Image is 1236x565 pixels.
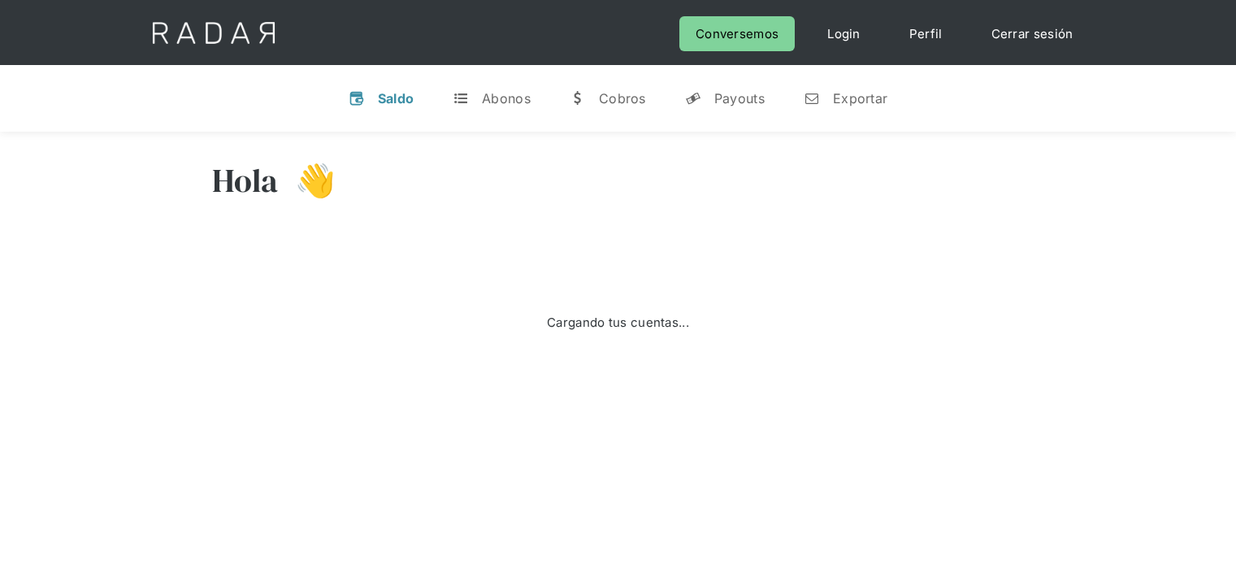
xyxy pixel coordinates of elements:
a: Perfil [893,16,959,51]
div: Cobros [599,90,646,106]
div: Abonos [482,90,531,106]
div: t [453,90,469,106]
a: Login [811,16,877,51]
div: v [349,90,365,106]
h3: 👋 [279,160,336,201]
a: Cerrar sesión [975,16,1090,51]
div: n [804,90,820,106]
div: Exportar [833,90,887,106]
div: w [570,90,586,106]
div: Saldo [378,90,414,106]
div: y [685,90,701,106]
a: Conversemos [679,16,795,51]
div: Payouts [714,90,765,106]
h3: Hola [212,160,279,201]
div: Cargando tus cuentas... [547,311,689,333]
